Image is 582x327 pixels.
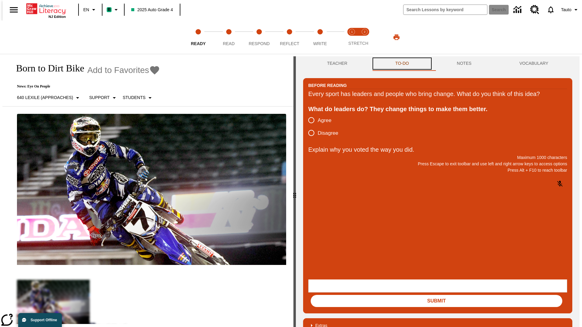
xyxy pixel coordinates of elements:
p: Explain why you voted the way you did. [308,145,567,154]
span: Reflect [280,41,299,46]
button: Stretch Respond step 2 of 2 [356,21,373,54]
h1: Born to Dirt Bike [10,63,84,74]
div: Home [26,2,66,18]
button: Read step 2 of 5 [211,21,246,54]
button: Click to activate and allow voice recognition [553,177,567,191]
p: Press Escape to exit toolbar and use left and right arrow keys to access options [308,161,567,167]
button: Ready step 1 of 5 [181,21,216,54]
button: Respond step 3 of 5 [242,21,277,54]
button: Print [387,32,406,43]
button: VOCABULARY [495,56,572,71]
button: Support Offline [18,313,62,327]
span: B [108,6,111,13]
p: Support [89,94,109,101]
span: STRETCH [348,41,368,46]
p: Students [123,94,145,101]
button: Boost Class color is mint green. Change class color [104,4,122,15]
button: NOTES [433,56,495,71]
span: NJ Edition [48,15,66,18]
h2: Before Reading [308,82,347,89]
div: reading [2,56,293,324]
span: Tauto [561,7,571,13]
a: Resource Center, Will open in new tab [527,2,543,18]
p: 640 Lexile (Approaches) [17,94,73,101]
span: Agree [318,117,331,124]
div: What do leaders do? They change things to make them better. [308,104,567,114]
div: Press Enter or Spacebar and then press right and left arrow keys to move the slider [293,56,296,327]
text: 2 [364,30,365,33]
a: Notifications [543,2,559,18]
span: Add to Favorites [87,65,149,75]
button: Select Student [120,92,156,103]
button: Add to Favorites - Born to Dirt Bike [87,65,160,75]
p: Maximum 1000 characters [308,154,567,161]
input: search field [403,5,487,15]
div: poll [308,114,343,139]
div: Every sport has leaders and people who bring change. What do you think of this idea? [308,89,567,99]
text: 1 [351,30,353,33]
button: Open side menu [5,1,23,19]
body: Explain why you voted the way you did. Maximum 1000 characters Press Alt + F10 to reach toolbar P... [2,5,89,10]
span: Ready [191,41,206,46]
button: Language: EN, Select a language [81,4,100,15]
button: Reflect step 4 of 5 [272,21,307,54]
button: TO-DO [371,56,433,71]
span: Disagree [318,129,338,137]
button: Profile/Settings [559,4,582,15]
button: Stretch Read step 1 of 2 [343,21,361,54]
div: Instructional Panel Tabs [303,56,572,71]
span: Read [223,41,235,46]
span: Write [313,41,327,46]
span: EN [83,7,89,13]
p: Press Alt + F10 to reach toolbar [308,167,567,173]
button: Write step 5 of 5 [303,21,338,54]
img: Motocross racer James Stewart flies through the air on his dirt bike. [17,114,286,265]
div: activity [296,56,580,327]
a: Data Center [510,2,527,18]
button: Scaffolds, Support [87,92,120,103]
span: Support Offline [31,318,57,322]
button: Submit [311,295,562,307]
button: Teacher [303,56,371,71]
span: Respond [249,41,269,46]
button: Select Lexile, 640 Lexile (Approaches) [15,92,84,103]
span: 2025 Auto Grade 4 [131,7,173,13]
p: News: Eye On People [10,84,160,89]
